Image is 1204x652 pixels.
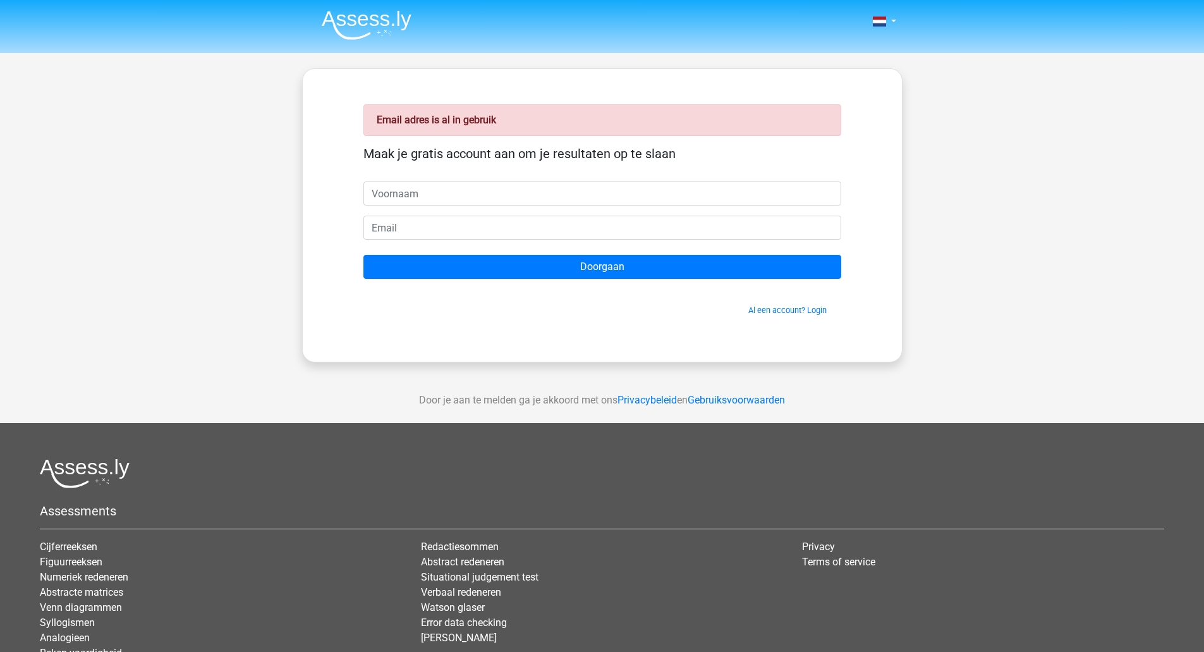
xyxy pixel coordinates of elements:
a: Terms of service [802,556,875,568]
a: Situational judgement test [421,571,538,583]
a: Al een account? Login [748,305,827,315]
a: [PERSON_NAME] [421,632,497,644]
a: Syllogismen [40,617,95,629]
h5: Assessments [40,503,1164,519]
input: Email [363,216,841,240]
a: Privacybeleid [617,394,677,406]
a: Error data checking [421,617,507,629]
img: Assessly logo [40,458,130,488]
input: Voornaam [363,181,841,206]
a: Privacy [802,541,835,553]
a: Abstract redeneren [421,556,504,568]
a: Verbaal redeneren [421,586,501,598]
strong: Email adres is al in gebruik [377,114,496,126]
a: Abstracte matrices [40,586,123,598]
a: Redactiesommen [421,541,499,553]
a: Watson glaser [421,601,485,613]
a: Numeriek redeneren [40,571,128,583]
h5: Maak je gratis account aan om je resultaten op te slaan [363,146,841,161]
a: Analogieen [40,632,90,644]
a: Venn diagrammen [40,601,122,613]
img: Assessly [322,10,411,40]
a: Gebruiksvoorwaarden [688,394,785,406]
a: Cijferreeksen [40,541,97,553]
input: Doorgaan [363,255,841,279]
a: Figuurreeksen [40,556,102,568]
